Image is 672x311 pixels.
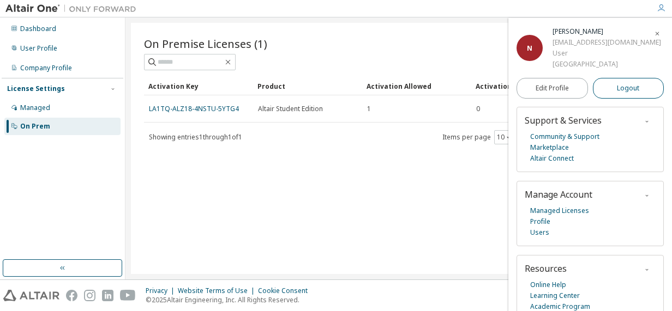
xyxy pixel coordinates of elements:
[530,216,550,227] a: Profile
[149,132,242,142] span: Showing entries 1 through 1 of 1
[530,290,580,301] a: Learning Center
[530,131,599,142] a: Community & Support
[527,44,532,53] span: N
[5,3,142,14] img: Altair One
[367,105,371,113] span: 1
[146,295,314,304] p: © 2025 Altair Engineering, Inc. All Rights Reserved.
[146,286,178,295] div: Privacy
[530,205,589,216] a: Managed Licenses
[525,263,567,275] span: Resources
[593,78,664,99] button: Logout
[553,48,661,59] div: User
[102,290,113,301] img: linkedin.svg
[530,142,569,153] a: Marketplace
[148,77,249,95] div: Activation Key
[66,290,77,301] img: facebook.svg
[20,122,50,131] div: On Prem
[258,105,323,113] span: Altair Student Edition
[258,286,314,295] div: Cookie Consent
[20,44,57,53] div: User Profile
[367,77,467,95] div: Activation Allowed
[476,77,551,95] div: Activation Left
[178,286,258,295] div: Website Terms of Use
[530,153,574,164] a: Altair Connect
[7,84,65,93] div: License Settings
[525,188,592,200] span: Manage Account
[257,77,358,95] div: Product
[553,59,661,70] div: [GEOGRAPHIC_DATA]
[120,290,136,301] img: youtube.svg
[20,64,72,72] div: Company Profile
[553,26,661,37] div: NURIN ADLINA
[3,290,59,301] img: altair_logo.svg
[530,279,566,290] a: Online Help
[536,84,569,93] span: Edit Profile
[517,78,588,99] a: Edit Profile
[84,290,95,301] img: instagram.svg
[20,103,50,112] div: Managed
[530,227,549,238] a: Users
[525,114,602,126] span: Support & Services
[617,83,639,94] span: Logout
[149,104,239,113] a: LA1TQ-ALZ18-4NSTU-5YTG4
[442,130,514,144] span: Items per page
[553,37,661,48] div: [EMAIL_ADDRESS][DOMAIN_NAME]
[144,36,267,51] span: On Premise Licenses (1)
[20,25,56,33] div: Dashboard
[476,105,480,113] span: 0
[497,133,512,142] button: 10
